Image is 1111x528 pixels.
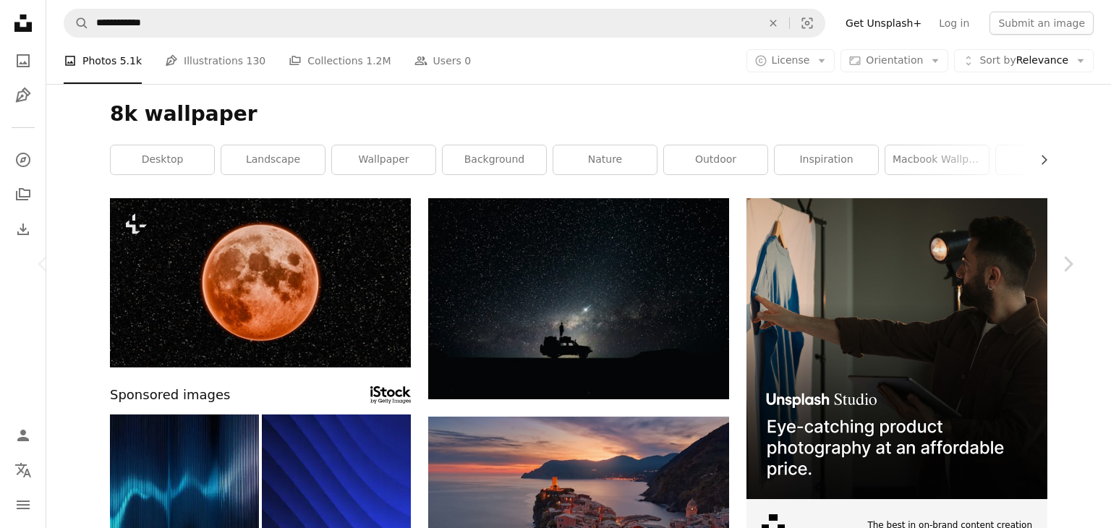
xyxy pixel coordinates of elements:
[428,510,729,523] a: aerial view of village on mountain cliff during orange sunset
[110,101,1047,127] h1: 8k wallpaper
[414,38,472,84] a: Users 0
[247,53,266,69] span: 130
[9,145,38,174] a: Explore
[64,9,89,37] button: Search Unsplash
[1031,145,1047,174] button: scroll list to the right
[110,198,411,367] img: A full moon is seen in the night sky
[9,81,38,110] a: Illustrations
[930,12,978,35] a: Log in
[366,53,391,69] span: 1.2M
[443,145,546,174] a: background
[746,198,1047,499] img: file-1715714098234-25b8b4e9d8faimage
[664,145,767,174] a: outdoor
[885,145,989,174] a: macbook wallpaper
[332,145,435,174] a: wallpaper
[9,456,38,485] button: Language
[428,198,729,399] img: silhouette of off-road car
[9,46,38,75] a: Photos
[840,49,948,72] button: Orientation
[979,54,1068,68] span: Relevance
[979,54,1016,66] span: Sort by
[9,180,38,209] a: Collections
[996,145,1099,174] a: mac
[110,385,230,406] span: Sponsored images
[775,145,878,174] a: inspiration
[772,54,810,66] span: License
[110,276,411,289] a: A full moon is seen in the night sky
[221,145,325,174] a: landscape
[9,421,38,450] a: Log in / Sign up
[165,38,265,84] a: Illustrations 130
[553,145,657,174] a: nature
[954,49,1094,72] button: Sort byRelevance
[111,145,214,174] a: desktop
[790,9,825,37] button: Visual search
[9,490,38,519] button: Menu
[746,49,835,72] button: License
[64,9,825,38] form: Find visuals sitewide
[757,9,789,37] button: Clear
[464,53,471,69] span: 0
[428,291,729,305] a: silhouette of off-road car
[866,54,923,66] span: Orientation
[837,12,930,35] a: Get Unsplash+
[289,38,391,84] a: Collections 1.2M
[1024,195,1111,333] a: Next
[989,12,1094,35] button: Submit an image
